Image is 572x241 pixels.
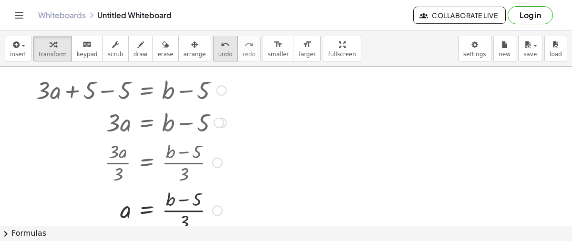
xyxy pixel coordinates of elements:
span: save [523,51,537,58]
i: keyboard [82,39,92,50]
button: arrange [178,36,211,61]
button: undoundo [213,36,238,61]
span: Collaborate Live [421,11,498,20]
span: undo [218,51,233,58]
button: insert [5,36,31,61]
button: Toggle navigation [11,8,27,23]
button: fullscreen [323,36,361,61]
span: redo [243,51,255,58]
span: scrub [108,51,123,58]
i: format_size [274,39,283,50]
button: transform [33,36,72,61]
i: format_size [303,39,312,50]
span: load [550,51,562,58]
button: save [518,36,542,61]
span: smaller [268,51,289,58]
span: draw [133,51,148,58]
span: settings [463,51,486,58]
button: Collaborate Live [413,7,506,24]
i: undo [221,39,230,50]
span: keypad [77,51,98,58]
button: draw [128,36,153,61]
button: load [544,36,567,61]
span: transform [39,51,67,58]
button: redoredo [237,36,261,61]
button: new [493,36,516,61]
button: format_sizelarger [294,36,321,61]
span: fullscreen [328,51,356,58]
button: Log in [508,6,553,24]
a: Whiteboards [38,10,86,20]
button: settings [458,36,491,61]
span: insert [10,51,26,58]
span: larger [299,51,316,58]
i: redo [245,39,254,50]
span: new [499,51,511,58]
button: scrub [102,36,129,61]
button: format_sizesmaller [263,36,294,61]
button: erase [152,36,178,61]
button: keyboardkeypad [71,36,103,61]
span: arrange [184,51,206,58]
span: erase [157,51,173,58]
